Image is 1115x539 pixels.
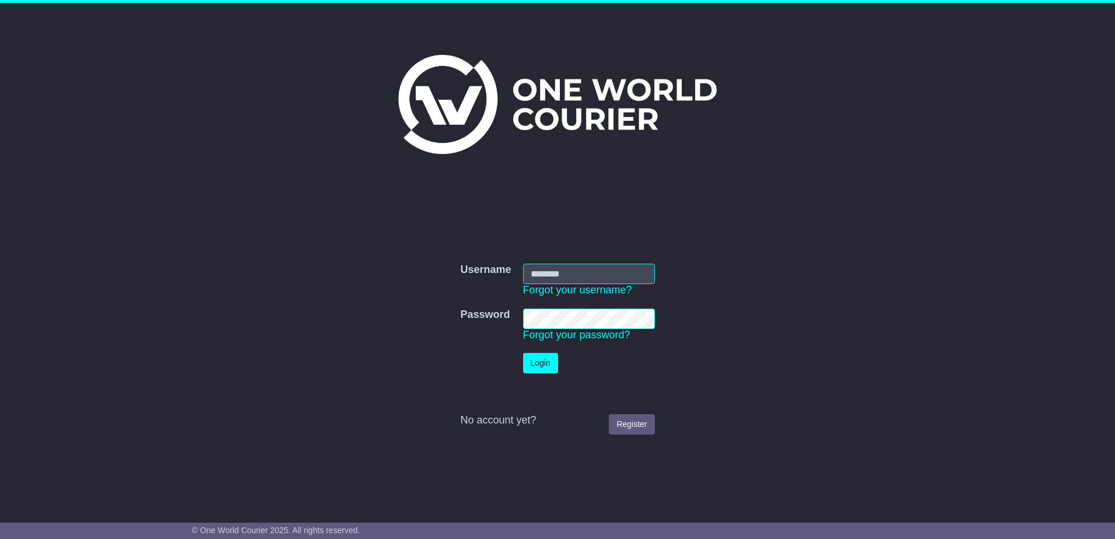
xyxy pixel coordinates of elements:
label: Password [460,309,510,321]
button: Login [523,353,558,373]
label: Username [460,264,511,276]
div: No account yet? [460,414,654,427]
a: Forgot your password? [523,329,630,341]
img: One World [398,55,717,154]
a: Register [609,414,654,435]
a: Forgot your username? [523,284,632,296]
span: © One World Courier 2025. All rights reserved. [192,526,360,535]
